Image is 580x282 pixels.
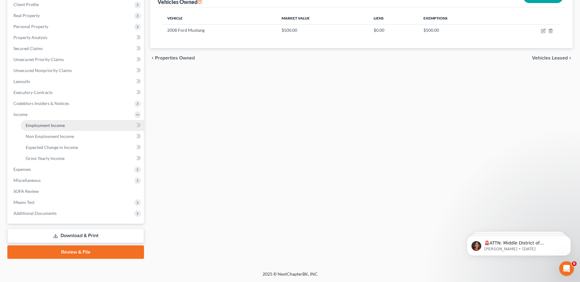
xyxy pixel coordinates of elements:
span: Non Employment Income [26,134,74,139]
a: Expected Change in Income [21,142,144,153]
a: Download & Print [7,229,144,243]
span: Means Test [13,200,35,205]
span: Executory Contracts [13,90,53,95]
div: 2025 © NextChapterBK, INC [116,271,464,282]
span: 6 [572,261,577,266]
span: Secured Claims [13,46,43,51]
span: Codebtors Insiders & Notices [13,101,69,106]
a: Secured Claims [9,43,144,54]
button: chevron_left Properties Owned [150,56,195,60]
span: Personal Property [13,24,48,29]
td: $0.00 [369,24,419,36]
span: Vehicles Leased [532,56,568,60]
span: Employment Income [26,123,65,128]
a: Review & File [7,245,144,259]
span: Gross Yearly Income [26,156,65,161]
span: Unsecured Priority Claims [13,57,64,62]
span: Expenses [13,167,31,172]
td: 2008 Ford Mustang [162,24,277,36]
a: Executory Contracts [9,87,144,98]
span: Additional Documents [13,211,57,216]
span: Income [13,112,28,117]
a: Unsecured Nonpriority Claims [9,65,144,76]
th: Liens [369,12,419,24]
th: Market Value [277,12,369,24]
a: Unsecured Priority Claims [9,54,144,65]
td: $500.00 [419,24,501,36]
span: Miscellaneous [13,178,41,183]
a: Lawsuits [9,76,144,87]
span: Lawsuits [13,79,30,84]
td: $500.00 [277,24,369,36]
span: 🚨ATTN: Middle District of [US_STATE] The court has added a new Credit Counseling Field that we ne... [27,18,104,71]
th: Vehicle [162,12,277,24]
a: Non Employment Income [21,131,144,142]
a: Gross Yearly Income [21,153,144,164]
i: chevron_right [568,56,573,60]
p: Message from Katie, sent 4w ago [27,23,105,29]
span: Client Profile [13,2,39,7]
th: Exemptions [419,12,501,24]
span: SOFA Review [13,189,39,194]
a: Property Analysis [9,32,144,43]
i: chevron_left [150,56,155,60]
button: Vehicles Leased chevron_right [532,56,573,60]
iframe: Intercom live chat [559,261,574,276]
span: Real Property [13,13,40,18]
a: Employment Income [21,120,144,131]
span: Properties Owned [155,56,195,60]
span: Expected Change in Income [26,145,78,150]
iframe: Intercom notifications message [458,223,580,266]
span: Unsecured Nonpriority Claims [13,68,72,73]
span: Property Analysis [13,35,47,40]
a: SOFA Review [9,186,144,197]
